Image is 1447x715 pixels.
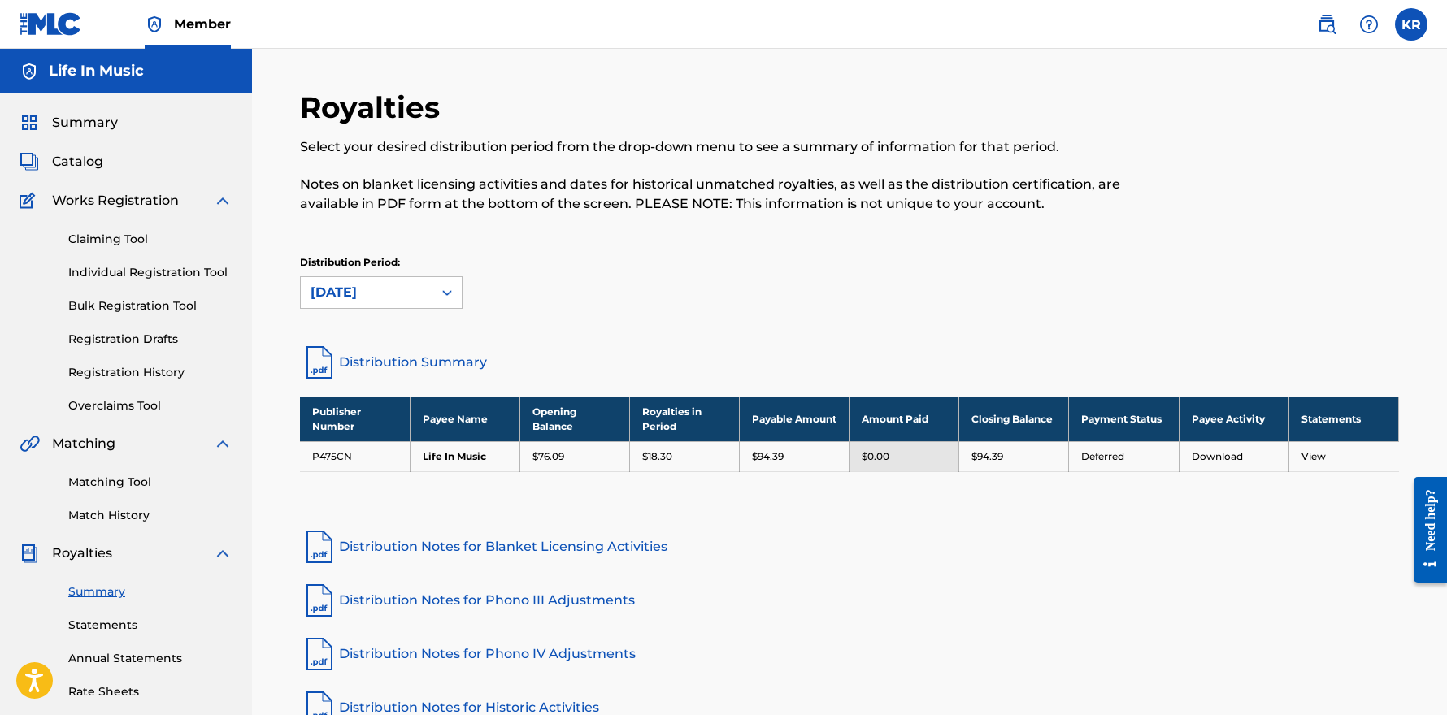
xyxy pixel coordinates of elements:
[311,283,423,302] div: [DATE]
[740,396,850,441] th: Payable Amount
[300,137,1146,157] p: Select your desired distribution period from the drop-down menu to see a summary of information f...
[1359,15,1379,34] img: help
[1288,396,1398,441] th: Statements
[20,113,118,132] a: SummarySummary
[68,507,232,524] a: Match History
[971,449,1003,464] p: $94.39
[20,544,39,563] img: Royalties
[300,396,410,441] th: Publisher Number
[1081,450,1124,462] a: Deferred
[850,396,959,441] th: Amount Paid
[213,434,232,453] img: expand
[20,152,103,171] a: CatalogCatalog
[213,191,232,210] img: expand
[642,449,672,464] p: $18.30
[20,434,40,453] img: Matching
[752,449,784,464] p: $94.39
[68,650,232,667] a: Annual Statements
[300,343,339,382] img: distribution-summary-pdf
[300,527,1399,566] a: Distribution Notes for Blanket Licensing Activities
[68,231,232,248] a: Claiming Tool
[213,544,232,563] img: expand
[68,683,232,700] a: Rate Sheets
[300,89,448,126] h2: Royalties
[68,364,232,381] a: Registration History
[300,527,339,566] img: pdf
[410,396,519,441] th: Payee Name
[68,474,232,491] a: Matching Tool
[68,397,232,414] a: Overclaims Tool
[1301,450,1326,462] a: View
[68,617,232,634] a: Statements
[1317,15,1336,34] img: search
[300,441,410,471] td: P475CN
[68,264,232,281] a: Individual Registration Tool
[1401,461,1447,600] iframe: Resource Center
[300,581,1399,620] a: Distribution Notes for Phono III Adjustments
[519,396,629,441] th: Opening Balance
[52,544,112,563] span: Royalties
[300,255,463,270] p: Distribution Period:
[1069,396,1179,441] th: Payment Status
[300,175,1146,214] p: Notes on blanket licensing activities and dates for historical unmatched royalties, as well as th...
[532,449,564,464] p: $76.09
[300,635,339,674] img: pdf
[20,62,39,81] img: Accounts
[52,191,179,210] span: Works Registration
[959,396,1069,441] th: Closing Balance
[52,434,115,453] span: Matching
[1179,396,1288,441] th: Payee Activity
[1192,450,1243,462] a: Download
[629,396,739,441] th: Royalties in Period
[20,152,39,171] img: Catalog
[174,15,231,33] span: Member
[1310,8,1343,41] a: Public Search
[49,62,144,80] h5: Life In Music
[300,343,1399,382] a: Distribution Summary
[145,15,164,34] img: Top Rightsholder
[52,152,103,171] span: Catalog
[300,581,339,620] img: pdf
[300,635,1399,674] a: Distribution Notes for Phono IV Adjustments
[68,297,232,314] a: Bulk Registration Tool
[410,441,519,471] td: Life In Music
[68,331,232,348] a: Registration Drafts
[1395,8,1427,41] div: User Menu
[20,113,39,132] img: Summary
[52,113,118,132] span: Summary
[20,191,41,210] img: Works Registration
[1353,8,1385,41] div: Help
[862,449,889,464] p: $0.00
[68,583,232,600] a: Summary
[20,12,82,36] img: MLC Logo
